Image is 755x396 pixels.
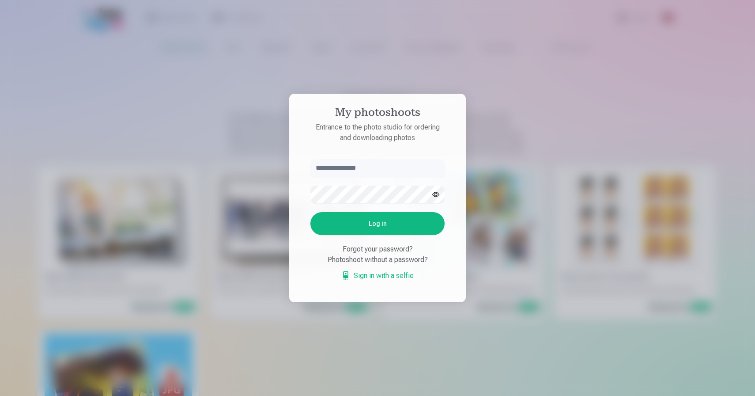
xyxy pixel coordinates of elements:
[369,220,387,227] font: Log in
[316,123,440,142] font: Entrance to the photo studio for ordering and downloading photos
[310,212,445,235] button: Log in
[341,270,414,281] a: Sign in with a selfie
[335,108,420,118] font: My photoshoots
[354,271,414,280] font: Sign in with a selfie
[343,245,413,253] font: Forgot your password?
[328,255,428,264] font: Photoshoot without a password?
